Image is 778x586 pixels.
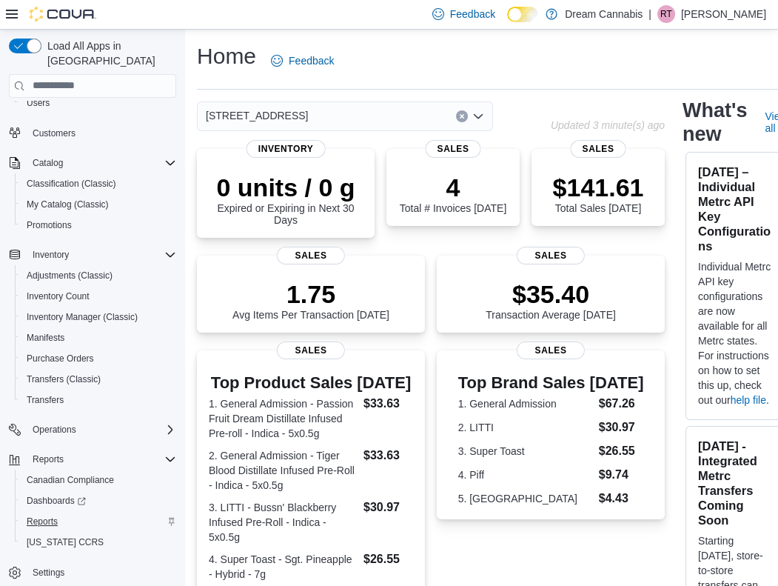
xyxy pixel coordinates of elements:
[458,467,593,482] dt: 4. Piff
[599,395,644,413] dd: $67.26
[33,453,64,465] span: Reports
[27,450,70,468] button: Reports
[21,329,176,347] span: Manifests
[21,94,176,112] span: Users
[21,216,176,234] span: Promotions
[27,563,176,582] span: Settings
[21,267,176,284] span: Adjustments (Classic)
[363,447,413,465] dd: $33.63
[33,424,76,436] span: Operations
[21,350,176,367] span: Purchase Orders
[698,259,772,407] p: Individual Metrc API key configurations are now available for all Metrc states. For instructions ...
[33,249,69,261] span: Inventory
[21,513,64,530] a: Reports
[277,247,345,264] span: Sales
[15,194,182,215] button: My Catalog (Classic)
[458,491,593,506] dt: 5. [GEOGRAPHIC_DATA]
[681,5,766,23] p: [PERSON_NAME]
[698,164,772,253] h3: [DATE] – Individual Metrc API Key Configurations
[648,5,651,23] p: |
[426,140,481,158] span: Sales
[33,157,63,169] span: Catalog
[27,353,94,364] span: Purchase Orders
[21,308,144,326] a: Inventory Manager (Classic)
[27,421,176,439] span: Operations
[15,93,182,113] button: Users
[41,39,176,68] span: Load All Apps in [GEOGRAPHIC_DATA]
[27,495,86,507] span: Dashboards
[21,391,176,409] span: Transfers
[21,308,176,326] span: Inventory Manager (Classic)
[456,110,468,122] button: Clear input
[3,562,182,583] button: Settings
[571,140,626,158] span: Sales
[27,124,176,142] span: Customers
[565,5,643,23] p: Dream Cannabis
[21,287,176,305] span: Inventory Count
[21,94,56,112] a: Users
[458,374,644,392] h3: Top Brand Sales [DATE]
[21,370,107,388] a: Transfers (Classic)
[21,391,70,409] a: Transfers
[289,53,334,68] span: Feedback
[21,329,70,347] a: Manifests
[599,442,644,460] dd: $26.55
[232,279,389,321] div: Avg Items Per Transaction [DATE]
[599,419,644,436] dd: $30.97
[27,178,116,190] span: Classification (Classic)
[15,532,182,553] button: [US_STATE] CCRS
[731,394,766,406] a: help file
[486,279,616,321] div: Transaction Average [DATE]
[21,175,122,193] a: Classification (Classic)
[209,500,358,545] dt: 3. LITTI - Bussn' Blackberry Infused Pre-Roll - Indica - 5x0.5g
[209,173,363,202] p: 0 units / 0 g
[209,448,358,493] dt: 2. General Admission - Tiger Blood Distillate Infused Pre-Roll - Indica - 5x0.5g
[599,466,644,484] dd: $9.74
[15,215,182,236] button: Promotions
[458,420,593,435] dt: 2. LITTI
[27,154,69,172] button: Catalog
[3,153,182,173] button: Catalog
[27,154,176,172] span: Catalog
[15,307,182,327] button: Inventory Manager (Classic)
[232,279,389,309] p: 1.75
[660,5,672,23] span: RT
[27,270,113,282] span: Adjustments (Classic)
[27,199,109,210] span: My Catalog (Classic)
[27,373,101,385] span: Transfers (Classic)
[15,348,182,369] button: Purchase Orders
[458,444,593,459] dt: 3. Super Toast
[33,127,76,139] span: Customers
[209,173,363,226] div: Expired or Expiring in Next 30 Days
[197,41,256,71] h1: Home
[472,110,484,122] button: Open list of options
[551,119,665,131] p: Updated 3 minute(s) ago
[21,471,120,489] a: Canadian Compliance
[21,196,115,213] a: My Catalog (Classic)
[450,7,495,21] span: Feedback
[21,471,176,489] span: Canadian Compliance
[21,350,100,367] a: Purchase Orders
[15,327,182,348] button: Manifests
[507,7,538,22] input: Dark Mode
[27,124,81,142] a: Customers
[15,470,182,490] button: Canadian Compliance
[27,474,114,486] span: Canadian Compliance
[486,279,616,309] p: $35.40
[517,342,585,359] span: Sales
[517,247,585,264] span: Sales
[21,533,110,551] a: [US_STATE] CCRS
[15,490,182,511] a: Dashboards
[363,395,413,413] dd: $33.63
[698,439,772,527] h3: [DATE] - Integrated Metrc Transfers Coming Soon
[21,492,176,510] span: Dashboards
[27,290,90,302] span: Inventory Count
[683,99,747,146] h2: What's new
[3,419,182,440] button: Operations
[21,492,92,510] a: Dashboards
[363,499,413,516] dd: $30.97
[3,244,182,265] button: Inventory
[21,196,176,213] span: My Catalog (Classic)
[21,370,176,388] span: Transfers (Classic)
[21,513,176,530] span: Reports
